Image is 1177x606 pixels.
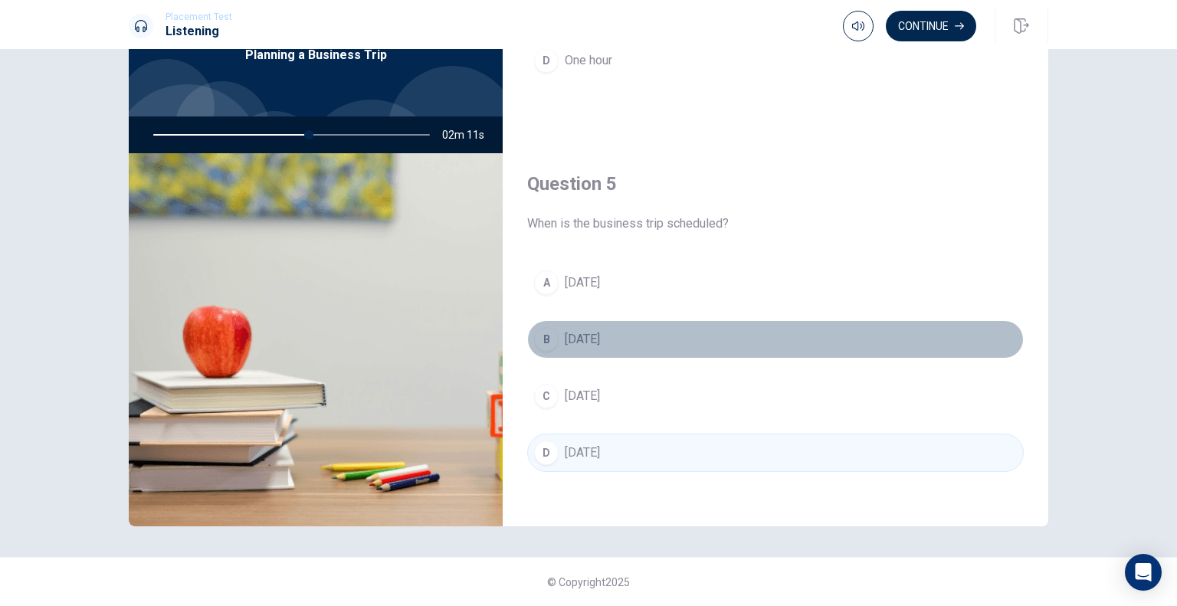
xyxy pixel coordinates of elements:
button: B[DATE] [527,320,1024,359]
span: When is the business trip scheduled? [527,215,1024,233]
img: Planning a Business Trip [129,153,503,526]
span: © Copyright 2025 [547,576,630,588]
div: D [534,441,559,465]
button: A[DATE] [527,264,1024,302]
div: D [534,48,559,73]
div: C [534,384,559,408]
button: D[DATE] [527,434,1024,472]
div: Open Intercom Messenger [1125,554,1162,591]
span: [DATE] [565,274,600,292]
span: Planning a Business Trip [245,46,387,64]
button: DOne hour [527,41,1024,80]
button: C[DATE] [527,377,1024,415]
h4: Question 5 [527,172,1024,196]
span: [DATE] [565,330,600,349]
div: B [534,327,559,352]
div: A [534,270,559,295]
span: [DATE] [565,387,600,405]
span: Placement Test [166,11,232,22]
h1: Listening [166,22,232,41]
span: One hour [565,51,612,70]
button: Continue [886,11,976,41]
span: [DATE] [565,444,600,462]
span: 02m 11s [442,116,497,153]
